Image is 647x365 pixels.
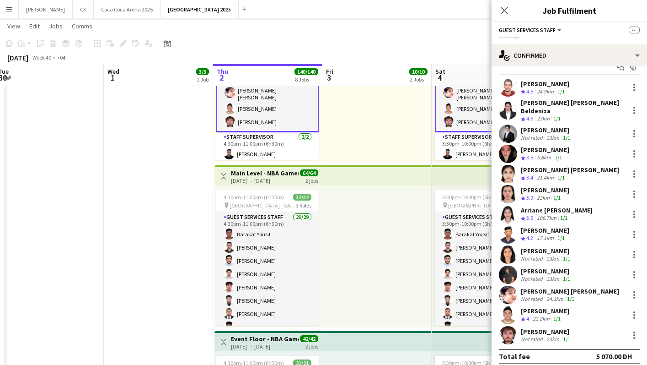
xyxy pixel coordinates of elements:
[526,194,533,201] span: 3.9
[526,154,533,161] span: 3.5
[521,295,545,302] div: Not rated
[535,115,551,123] div: 23km
[216,190,319,326] app-job-card: 4:30pm-11:00pm (6h30m)32/32 [GEOGRAPHIC_DATA] - GATE 73 RolesGuest Services Staff29/294:30pm-11:0...
[216,132,319,176] app-card-role: Staff Supervisor2/24:30pm-11:00pm (6h30m)[PERSON_NAME]
[535,174,556,182] div: 21.4km
[4,20,24,32] a: View
[29,22,40,30] span: Edit
[521,287,619,295] div: [PERSON_NAME] [PERSON_NAME]
[596,352,632,361] div: 5 070.00 DH
[325,72,333,83] span: 3
[521,126,572,134] div: [PERSON_NAME]
[521,327,572,336] div: [PERSON_NAME]
[553,315,561,322] app-skills-label: 1/1
[521,206,593,214] div: Arriane [PERSON_NAME]
[499,352,530,361] div: Total fee
[435,132,537,176] app-card-role: Staff Supervisor2/23:30pm-10:00pm (6h30m)[PERSON_NAME]
[563,336,570,343] app-skills-label: 1/1
[526,214,533,221] span: 3.9
[521,186,569,194] div: [PERSON_NAME]
[217,67,228,76] span: Thu
[535,214,558,222] div: 106.7km
[545,295,565,302] div: 24.3km
[499,27,556,33] span: Guest Services Staff
[231,169,299,177] h3: Main Level - NBA Games 2025
[293,194,311,201] span: 32/32
[215,72,228,83] span: 2
[521,166,619,174] div: [PERSON_NAME] [PERSON_NAME]
[535,88,556,96] div: 24.9km
[295,76,318,83] div: 8 Jobs
[526,315,529,322] span: 4
[553,194,561,201] app-skills-label: 1/1
[442,194,503,201] span: 3:30pm-10:00pm (6h30m)
[57,54,65,61] div: +04
[555,154,562,161] app-skills-label: 1/1
[557,174,565,181] app-skills-label: 1/1
[196,68,209,75] span: 3/3
[521,255,545,262] div: Not rated
[499,34,640,41] div: --:-- - --:--
[521,307,569,315] div: [PERSON_NAME]
[545,134,561,141] div: 23km
[557,234,565,241] app-skills-label: 1/1
[521,80,569,88] div: [PERSON_NAME]
[72,22,92,30] span: Comms
[94,0,160,18] button: Coca Coca Arena 2025
[231,177,299,184] div: [DATE] → [DATE]
[230,202,296,209] span: [GEOGRAPHIC_DATA] - GATE 7
[231,343,299,350] div: [DATE] → [DATE]
[294,68,318,75] span: 140/140
[26,20,43,32] a: Edit
[434,72,445,83] span: 4
[216,24,319,160] app-job-card: Updated4:30pm-11:00pm (6h30m)15/15 [GEOGRAPHIC_DATA] - GATE 72 Roles[PERSON_NAME]Arriane [PERSON_...
[410,76,427,83] div: 2 Jobs
[160,0,239,18] button: [GEOGRAPHIC_DATA] 2025
[326,67,333,76] span: Fri
[553,115,561,122] app-skills-label: 1/1
[224,194,284,201] span: 4:30pm-11:00pm (6h30m)
[560,214,567,221] app-skills-label: 1/1
[521,134,545,141] div: Not rated
[526,234,533,241] span: 4.2
[545,336,561,343] div: 23km
[49,22,63,30] span: Jobs
[448,202,514,209] span: [GEOGRAPHIC_DATA] - GATE 7
[45,20,66,32] a: Jobs
[567,295,574,302] app-skills-label: 1/1
[409,68,428,75] span: 10/10
[499,27,563,33] button: Guest Services Staff
[535,194,551,202] div: 23km
[106,72,119,83] span: 1
[305,342,318,350] div: 2 jobs
[435,190,537,326] app-job-card: 3:30pm-10:00pm (6h30m)32/32 [GEOGRAPHIC_DATA] - GATE 73 RolesGuest Services Staff29/293:30pm-10:0...
[521,275,545,282] div: Not rated
[526,174,533,181] span: 3.4
[563,275,570,282] app-skills-label: 1/1
[492,44,647,66] div: Confirmed
[563,134,570,141] app-skills-label: 1/1
[296,202,311,209] span: 3 Roles
[531,315,551,323] div: 22.8km
[526,88,533,95] span: 4.5
[557,88,565,95] app-skills-label: 1/1
[197,76,209,83] div: 1 Job
[19,0,73,18] button: [PERSON_NAME]
[492,5,647,16] h3: Job Fulfilment
[435,24,537,160] app-job-card: Updated3:30pm-10:00pm (6h30m)15/15 [GEOGRAPHIC_DATA] - GATE 72 Roles[PERSON_NAME]Arriane [PERSON_...
[231,335,299,343] h3: Event Floor - NBA Games 2025
[30,54,53,61] span: Week 40
[563,255,570,262] app-skills-label: 1/1
[68,20,96,32] a: Comms
[535,234,556,242] div: 17.1km
[305,176,318,184] div: 2 jobs
[521,98,625,115] div: [PERSON_NAME] [PERSON_NAME] Beldeniza
[629,27,640,33] span: --
[521,146,569,154] div: [PERSON_NAME]
[521,267,572,275] div: [PERSON_NAME]
[300,169,318,176] span: 64/64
